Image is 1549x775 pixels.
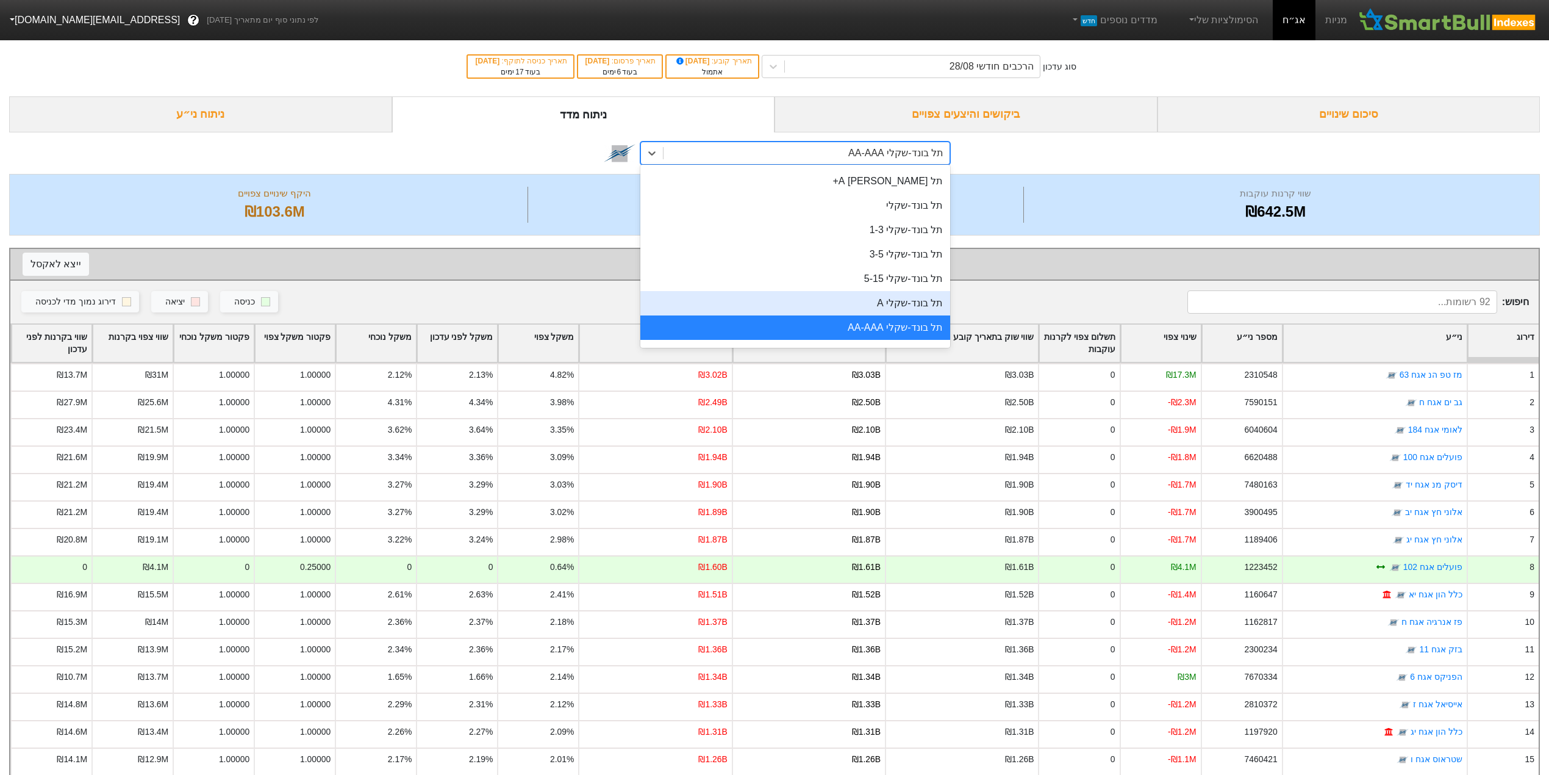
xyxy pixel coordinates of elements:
[1005,369,1034,381] div: ₪3.03B
[1245,369,1278,381] div: 2310548
[1529,369,1534,381] div: 1
[1529,451,1534,464] div: 4
[1187,290,1497,314] input: 92 רשומות...
[1168,533,1197,546] div: -₪1.7M
[336,325,416,362] div: Toggle SortBy
[57,533,87,546] div: ₪20.8M
[1168,396,1197,409] div: -₪2.3M
[1245,396,1278,409] div: 7590151
[388,451,412,464] div: 3.34%
[57,369,87,381] div: ₪13.7M
[852,671,881,683] div: ₪1.34B
[1005,561,1034,574] div: ₪1.61B
[219,369,249,381] div: 1.00000
[469,369,493,381] div: 2.13%
[1111,588,1115,601] div: 0
[1005,424,1034,436] div: ₪2.10B
[57,753,87,766] div: ₪14.1M
[1245,533,1278,546] div: 1189406
[550,478,574,491] div: 3.03%
[1111,671,1115,683] div: 0
[219,396,249,409] div: 1.00000
[1413,700,1462,710] a: אייסיאל אגח ז
[550,424,574,436] div: 3.35%
[774,96,1157,132] div: ביקושים והיצעים צפויים
[1111,424,1115,436] div: 0
[219,698,249,711] div: 1.00000
[57,616,87,629] div: ₪15.3M
[950,59,1034,74] div: הרכבים חודשי 28/08
[852,506,881,519] div: ₪1.90B
[1027,187,1524,201] div: שווי קרנות עוקבות
[474,67,567,77] div: בעוד ימים
[1111,616,1115,629] div: 0
[1168,753,1197,766] div: -₪1.1M
[1157,96,1540,132] div: סיכום שינויים
[1111,726,1115,738] div: 0
[300,643,331,656] div: 1.00000
[469,726,493,738] div: 2.27%
[852,726,881,738] div: ₪1.31B
[220,291,278,313] button: כניסה
[1397,754,1409,766] img: tase link
[469,451,493,464] div: 3.36%
[698,671,727,683] div: ₪1.34B
[138,643,168,656] div: ₪13.9M
[469,396,493,409] div: 4.34%
[300,671,331,683] div: 1.00000
[698,698,727,711] div: ₪1.33B
[550,396,574,409] div: 3.98%
[1529,506,1534,519] div: 6
[138,506,168,519] div: ₪19.4M
[1168,726,1197,738] div: -₪1.2M
[12,325,91,362] div: Toggle SortBy
[640,218,950,242] div: תל בונד-שקלי 1-3
[1245,561,1278,574] div: 1223452
[300,753,331,766] div: 1.00000
[1401,618,1462,627] a: פז אנרגיה אגח ח
[165,295,185,309] div: יציאה
[550,533,574,546] div: 2.98%
[852,533,881,546] div: ₪1.87B
[604,137,635,169] img: tase link
[1111,451,1115,464] div: 0
[1403,453,1462,463] a: פועלים אגח 100
[219,451,249,464] div: 1.00000
[23,255,1526,273] div: שינוי צפוי לפי נייר ערך
[584,56,656,67] div: תאריך פרסום :
[138,451,168,464] div: ₪19.9M
[698,616,727,629] div: ₪1.37B
[174,325,254,362] div: Toggle SortBy
[1525,726,1534,738] div: 14
[300,698,331,711] div: 1.00000
[1121,325,1201,362] div: Toggle SortBy
[886,325,1038,362] div: Toggle SortBy
[515,68,523,76] span: 17
[1525,698,1534,711] div: 13
[1396,672,1408,684] img: tase link
[1420,645,1462,655] a: בזק אגח 11
[145,616,168,629] div: ₪14M
[143,561,168,574] div: ₪4.1M
[245,561,249,574] div: 0
[469,616,493,629] div: 2.37%
[469,424,493,436] div: 3.64%
[1392,480,1404,492] img: tase link
[93,325,173,362] div: Toggle SortBy
[388,533,412,546] div: 3.22%
[1408,425,1462,435] a: לאומי אגח 184
[219,616,249,629] div: 1.00000
[852,451,881,464] div: ₪1.94B
[1168,478,1197,491] div: -₪1.7M
[640,291,950,315] div: תל בונד-שקלי A
[138,478,168,491] div: ₪19.4M
[1529,561,1534,574] div: 8
[57,478,87,491] div: ₪21.2M
[640,315,950,340] div: תל בונד-שקלי AA-AAA
[1245,451,1278,464] div: 6620488
[1529,533,1534,546] div: 7
[1392,535,1404,547] img: tase link
[300,424,331,436] div: 1.00000
[57,671,87,683] div: ₪10.7M
[388,478,412,491] div: 3.27%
